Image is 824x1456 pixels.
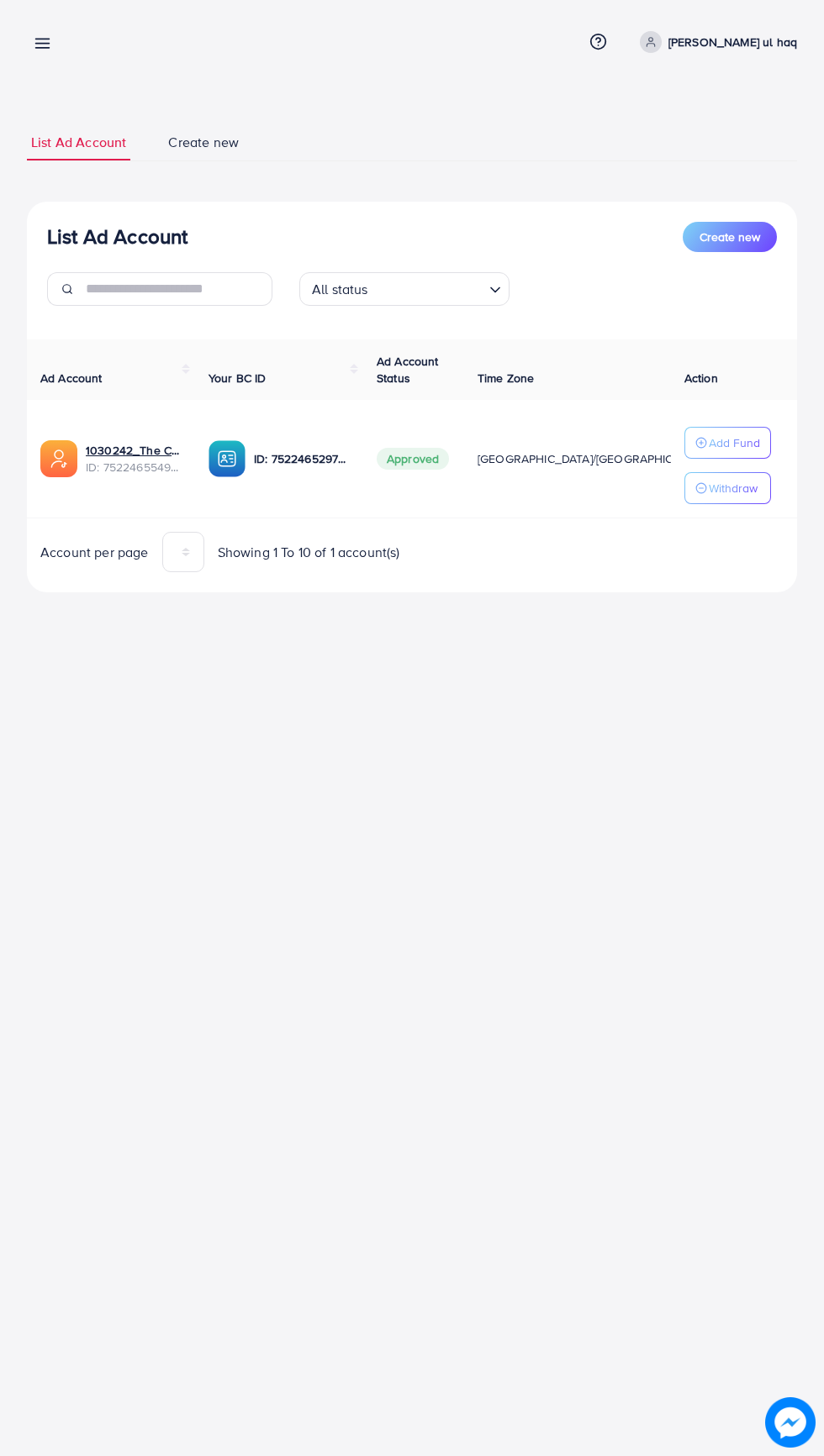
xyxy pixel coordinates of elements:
span: Action [684,370,718,386]
p: Add Fund [709,433,760,453]
span: Ad Account Status [377,353,439,386]
span: Ad Account [40,370,103,386]
img: ic-ads-acc.e4c84228.svg [40,440,77,477]
span: Create new [168,133,239,152]
img: image [766,1398,815,1447]
div: Search for option [299,272,510,306]
span: Account per page [40,543,149,562]
span: Create new [700,229,760,245]
h3: List Ad Account [47,224,188,249]
span: All status [309,277,372,302]
p: [PERSON_NAME] ul haq [668,32,797,52]
a: 1030242_The Clothing Bazar_1751460503875 [86,442,182,459]
p: Withdraw [709,478,758,498]
span: List Ad Account [31,133,126,152]
span: Time Zone [478,370,534,386]
span: Your BC ID [209,370,267,386]
span: [GEOGRAPHIC_DATA]/[GEOGRAPHIC_DATA] [478,450,711,467]
button: Create new [683,222,777,252]
p: ID: 7522465297945837585 [254,449,350,469]
span: Approved [377,448,449,470]
button: Add Fund [684,427,771,459]
span: Showing 1 To 10 of 1 account(s) [218,543,400,562]
button: Withdraw [684,472,771,504]
span: ID: 7522465549293649921 [86,459,182,476]
img: ic-ba-acc.ded83a64.svg [209,440,246,477]
input: Search for option [373,274,483,302]
div: <span class='underline'>1030242_The Clothing Bazar_1751460503875</span></br>7522465549293649921 [86,442,182,476]
a: [PERSON_NAME] ul haq [633,31,797,53]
